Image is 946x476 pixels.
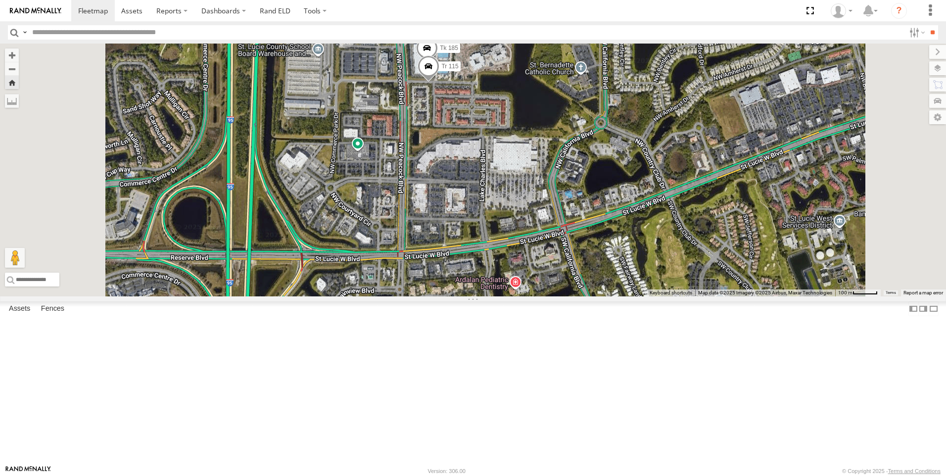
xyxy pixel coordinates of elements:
[428,468,466,474] div: Version: 306.00
[5,76,19,89] button: Zoom Home
[838,290,852,295] span: 100 m
[886,291,896,295] a: Terms (opens in new tab)
[888,468,941,474] a: Terms and Conditions
[21,25,29,40] label: Search Query
[929,110,946,124] label: Map Settings
[827,3,856,18] div: Sean Tobin
[4,302,35,316] label: Assets
[5,62,19,76] button: Zoom out
[441,63,458,70] span: Tr 115
[650,289,692,296] button: Keyboard shortcuts
[908,301,918,316] label: Dock Summary Table to the Left
[918,301,928,316] label: Dock Summary Table to the Right
[905,25,927,40] label: Search Filter Options
[842,468,941,474] div: © Copyright 2025 -
[835,289,881,296] button: Map Scale: 100 m per 47 pixels
[698,290,832,295] span: Map data ©2025 Imagery ©2025 Airbus, Maxar Technologies
[5,248,25,268] button: Drag Pegman onto the map to open Street View
[891,3,907,19] i: ?
[929,301,939,316] label: Hide Summary Table
[903,290,943,295] a: Report a map error
[5,466,51,476] a: Visit our Website
[5,48,19,62] button: Zoom in
[440,44,458,51] span: Tk 185
[36,302,69,316] label: Fences
[10,7,61,14] img: rand-logo.svg
[5,94,19,108] label: Measure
